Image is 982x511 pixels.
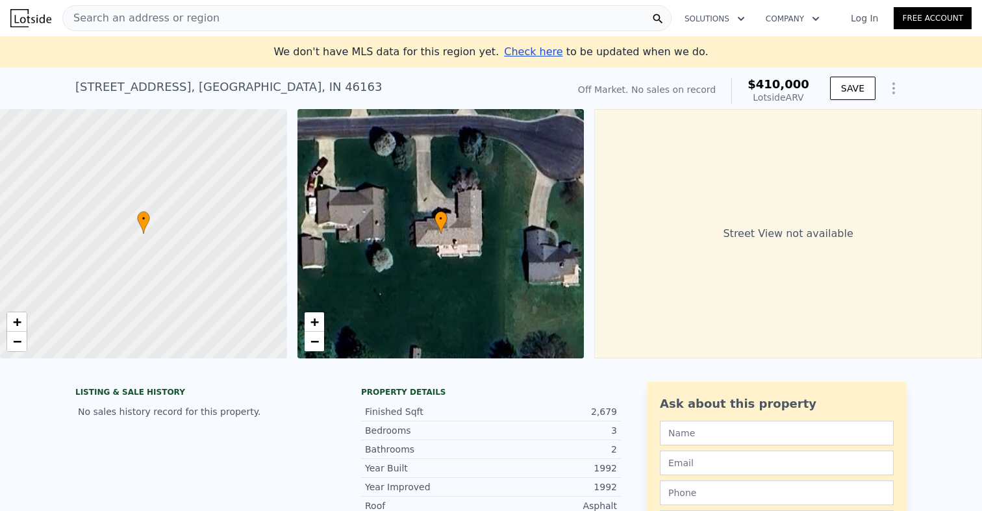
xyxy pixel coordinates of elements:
[434,211,447,234] div: •
[137,211,150,234] div: •
[365,424,491,437] div: Bedrooms
[660,451,894,475] input: Email
[75,387,335,400] div: LISTING & SALE HISTORY
[305,312,324,332] a: Zoom in
[75,400,335,423] div: No sales history record for this property.
[361,387,621,397] div: Property details
[491,405,617,418] div: 2,679
[305,332,324,351] a: Zoom out
[137,213,150,225] span: •
[881,75,907,101] button: Show Options
[310,314,318,330] span: +
[491,424,617,437] div: 3
[365,443,491,456] div: Bathrooms
[504,45,562,58] span: Check here
[365,480,491,493] div: Year Improved
[365,405,491,418] div: Finished Sqft
[310,333,318,349] span: −
[434,213,447,225] span: •
[10,9,51,27] img: Lotside
[674,7,755,31] button: Solutions
[830,77,875,100] button: SAVE
[491,443,617,456] div: 2
[365,462,491,475] div: Year Built
[491,480,617,493] div: 1992
[7,332,27,351] a: Zoom out
[660,480,894,505] input: Phone
[755,7,830,31] button: Company
[13,314,21,330] span: +
[273,44,708,60] div: We don't have MLS data for this region yet.
[660,421,894,445] input: Name
[578,83,716,96] div: Off Market. No sales on record
[7,312,27,332] a: Zoom in
[504,44,708,60] div: to be updated when we do.
[75,78,382,96] div: [STREET_ADDRESS] , [GEOGRAPHIC_DATA] , IN 46163
[748,91,809,104] div: Lotside ARV
[660,395,894,413] div: Ask about this property
[894,7,972,29] a: Free Account
[63,10,220,26] span: Search an address or region
[491,462,617,475] div: 1992
[748,77,809,91] span: $410,000
[13,333,21,349] span: −
[594,109,982,358] div: Street View not available
[835,12,894,25] a: Log In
